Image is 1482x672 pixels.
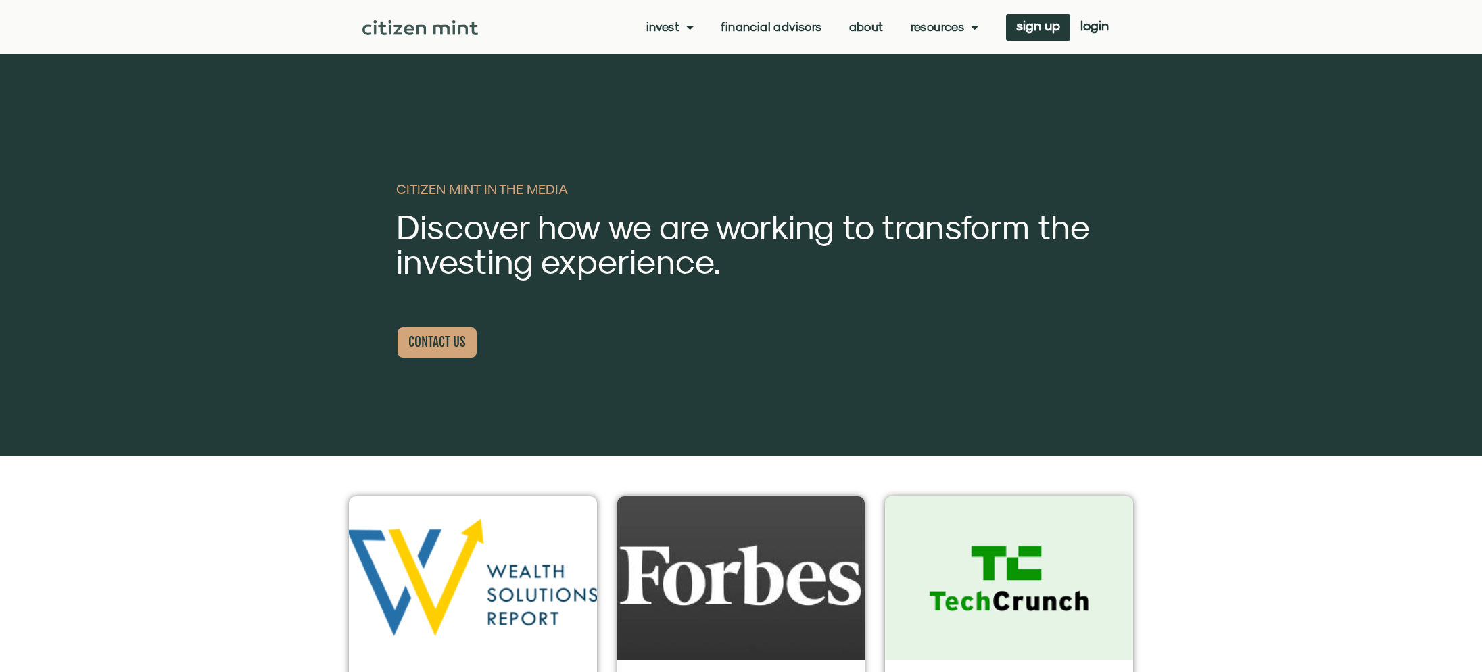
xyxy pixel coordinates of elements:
img: Citizen Mint [362,20,478,35]
span: CONTACT US [408,334,466,351]
a: Resources [911,20,979,34]
a: CONTACT US [396,326,478,359]
a: (opens in a new tab) [349,496,597,660]
a: sign up [1006,14,1070,41]
a: About [849,20,884,34]
span: login [1080,21,1109,30]
a: Financial Advisors [721,20,821,34]
span: sign up [1016,21,1060,30]
a: Invest [646,20,694,34]
nav: Menu [646,20,979,34]
a: (opens in a new tab) [617,496,865,660]
a: (opens in a new tab) [885,496,1133,660]
b: CITIZEN MINT IN THE MEDIA [396,181,568,197]
a: login [1070,14,1119,41]
h2: Discover how we are working to transform the investing experience. [396,210,1140,279]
